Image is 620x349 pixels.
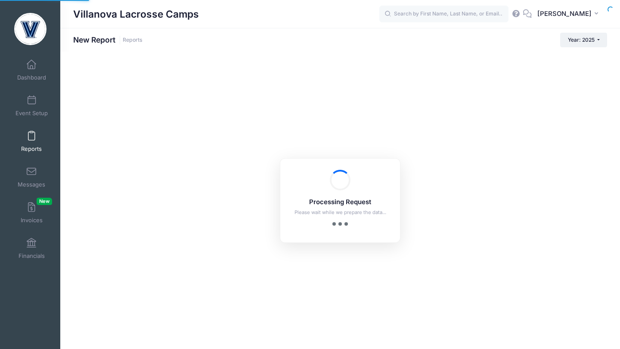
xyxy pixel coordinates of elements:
[19,252,45,260] span: Financials
[73,35,143,44] h1: New Report
[379,6,508,23] input: Search by First Name, Last Name, or Email...
[21,217,43,224] span: Invoices
[11,198,52,228] a: InvoicesNew
[532,4,607,24] button: [PERSON_NAME]
[17,74,46,81] span: Dashboard
[11,55,52,85] a: Dashboard
[291,199,389,206] h5: Processing Request
[123,37,143,43] a: Reports
[21,145,42,153] span: Reports
[15,110,48,117] span: Event Setup
[11,126,52,156] a: Reports
[560,33,607,47] button: Year: 2025
[73,4,199,24] h1: Villanova Lacrosse Camps
[291,209,389,216] p: Please wait while we prepare the data...
[568,37,595,43] span: Year: 2025
[37,198,52,205] span: New
[14,13,46,45] img: Villanova Lacrosse Camps
[11,162,52,192] a: Messages
[11,233,52,263] a: Financials
[18,181,45,188] span: Messages
[537,9,592,18] span: [PERSON_NAME]
[11,91,52,121] a: Event Setup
